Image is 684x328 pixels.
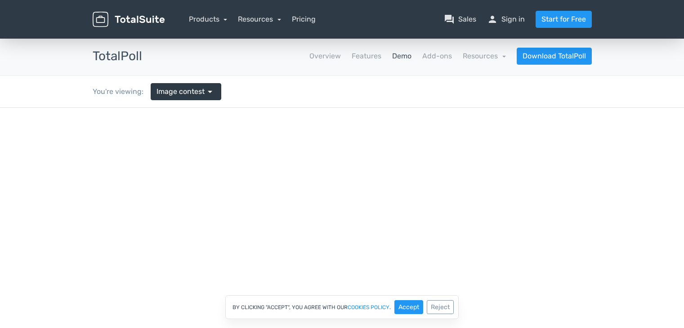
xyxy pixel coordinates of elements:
[352,51,381,62] a: Features
[394,300,423,314] button: Accept
[487,14,525,25] a: personSign in
[93,12,165,27] img: TotalSuite for WordPress
[151,83,221,100] a: Image contest arrow_drop_down
[225,295,459,319] div: By clicking "Accept", you agree with our .
[309,51,341,62] a: Overview
[427,300,454,314] button: Reject
[487,14,498,25] span: person
[292,14,316,25] a: Pricing
[517,48,592,65] a: Download TotalPoll
[422,51,452,62] a: Add-ons
[93,86,151,97] div: You're viewing:
[536,11,592,28] a: Start for Free
[444,14,476,25] a: question_answerSales
[238,15,281,23] a: Resources
[392,51,411,62] a: Demo
[156,86,205,97] span: Image contest
[93,49,142,63] h3: TotalPoll
[189,15,228,23] a: Products
[205,86,215,97] span: arrow_drop_down
[444,14,455,25] span: question_answer
[463,52,506,60] a: Resources
[348,305,389,310] a: cookies policy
